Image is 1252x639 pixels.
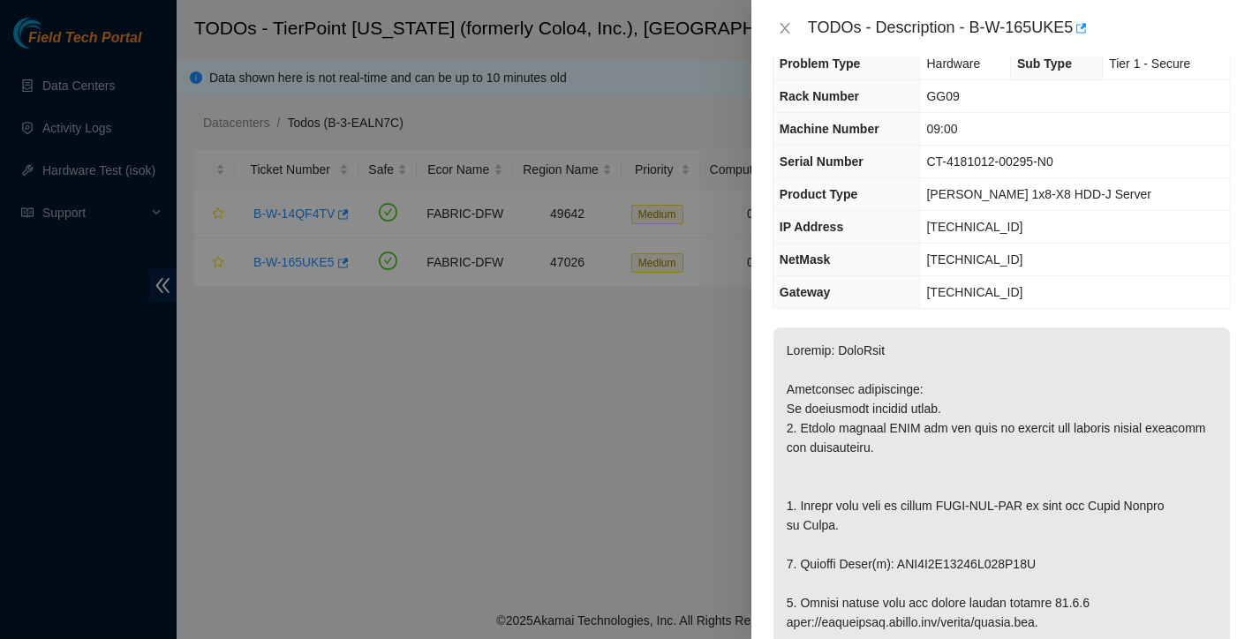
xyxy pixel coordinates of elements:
[926,122,957,136] span: 09:00
[780,252,831,267] span: NetMask
[773,20,797,37] button: Close
[780,122,879,136] span: Machine Number
[778,21,792,35] span: close
[780,220,843,234] span: IP Address
[780,89,859,103] span: Rack Number
[926,89,959,103] span: GG09
[808,14,1231,42] div: TODOs - Description - B-W-165UKE5
[780,56,861,71] span: Problem Type
[1017,56,1072,71] span: Sub Type
[926,220,1022,234] span: [TECHNICAL_ID]
[780,154,864,169] span: Serial Number
[926,154,1052,169] span: CT-4181012-00295-N0
[926,285,1022,299] span: [TECHNICAL_ID]
[926,187,1150,201] span: [PERSON_NAME] 1x8-X8 HDD-J Server
[926,56,980,71] span: Hardware
[926,252,1022,267] span: [TECHNICAL_ID]
[1109,56,1190,71] span: Tier 1 - Secure
[780,285,831,299] span: Gateway
[780,187,857,201] span: Product Type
